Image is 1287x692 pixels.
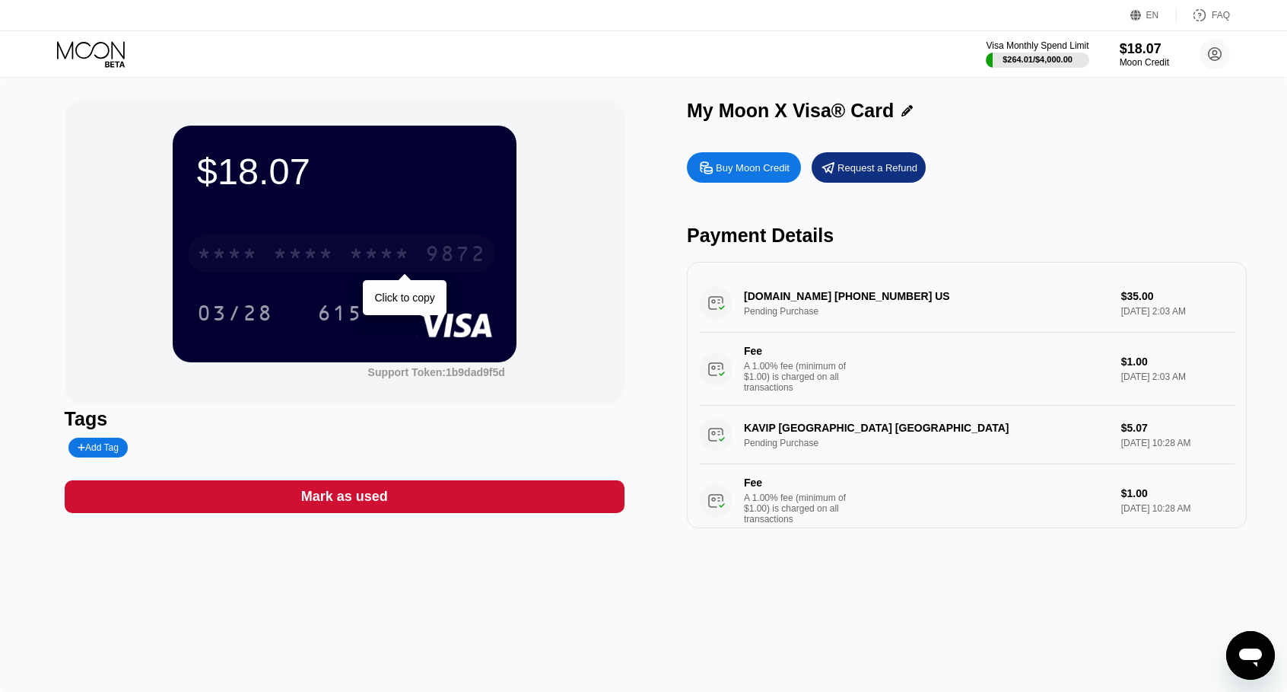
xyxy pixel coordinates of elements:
[1120,41,1169,68] div: $18.07Moon Credit
[1212,10,1230,21] div: FAQ
[986,40,1088,51] div: Visa Monthly Spend Limit
[1226,631,1275,680] iframe: 启动消息传送窗口的按钮
[425,244,486,268] div: 9872
[1003,55,1072,64] div: $264.01 / $4,000.00
[744,477,850,489] div: Fee
[1121,372,1235,382] div: [DATE] 2:03 AM
[744,345,850,357] div: Fee
[687,225,1247,247] div: Payment Details
[65,408,624,430] div: Tags
[812,152,926,183] div: Request a Refund
[368,366,505,378] div: Support Token: 1b9dad9f5d
[1130,8,1177,23] div: EN
[306,294,374,332] div: 615
[1120,41,1169,57] div: $18.07
[986,40,1088,68] div: Visa Monthly Spend Limit$264.01/$4,000.00
[1121,356,1235,368] div: $1.00
[837,161,917,174] div: Request a Refund
[716,161,790,174] div: Buy Moon Credit
[186,294,284,332] div: 03/28
[374,292,434,304] div: Click to copy
[197,150,492,193] div: $18.07
[197,303,273,327] div: 03/28
[368,366,505,378] div: Support Token:1b9dad9f5d
[1121,487,1235,499] div: $1.00
[1121,503,1235,514] div: [DATE] 10:28 AM
[699,333,1235,406] div: FeeA 1.00% fee (minimum of $1.00) is charged on all transactions$1.00[DATE] 2:03 AM
[68,438,128,458] div: Add Tag
[744,493,858,525] div: A 1.00% fee (minimum of $1.00) is charged on all transactions
[687,152,801,183] div: Buy Moon Credit
[744,361,858,393] div: A 1.00% fee (minimum of $1.00) is charged on all transactions
[687,100,894,122] div: My Moon X Visa® Card
[301,488,388,505] div: Mark as used
[78,442,119,453] div: Add Tag
[317,303,363,327] div: 615
[65,480,624,513] div: Mark as used
[699,464,1235,537] div: FeeA 1.00% fee (minimum of $1.00) is charged on all transactions$1.00[DATE] 10:28 AM
[1146,10,1159,21] div: EN
[1120,57,1169,68] div: Moon Credit
[1177,8,1230,23] div: FAQ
